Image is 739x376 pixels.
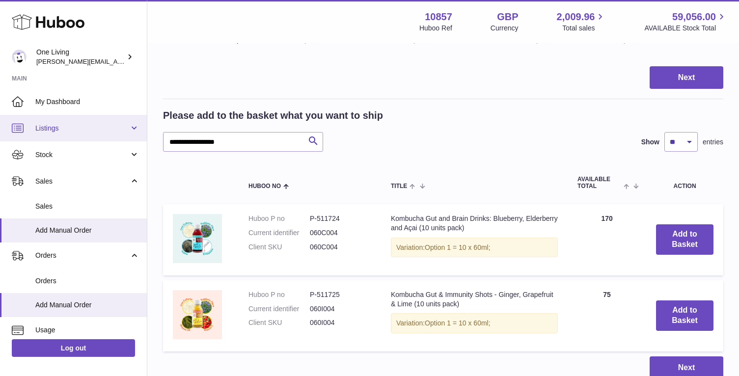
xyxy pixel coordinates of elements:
[35,251,129,260] span: Orders
[35,276,139,286] span: Orders
[35,226,139,235] span: Add Manual Order
[163,109,383,122] h2: Please add to the basket what you want to ship
[381,204,568,275] td: Kombucha Gut and Brain Drinks: Blueberry, Elderberry and Açai (10 units pack)
[35,150,129,160] span: Stock
[248,290,310,299] dt: Huboo P no
[248,228,310,238] dt: Current identifier
[557,10,595,24] span: 2,009.96
[248,242,310,252] dt: Client SKU
[644,24,727,33] span: AVAILABLE Stock Total
[310,242,371,252] dd: 060C004
[248,214,310,223] dt: Huboo P no
[248,183,281,189] span: Huboo no
[491,24,519,33] div: Currency
[173,290,222,339] img: Kombucha Gut & Immunity Shots - Ginger, Grapefruit & Lime (10 units pack)
[425,10,452,24] strong: 10857
[12,339,135,357] a: Log out
[656,224,713,255] button: Add to Basket
[562,24,606,33] span: Total sales
[577,176,621,189] span: AVAILABLE Total
[568,280,646,351] td: 75
[557,10,606,33] a: 2,009.96 Total sales
[36,57,197,65] span: [PERSON_NAME][EMAIL_ADDRESS][DOMAIN_NAME]
[644,10,727,33] a: 59,056.00 AVAILABLE Stock Total
[419,24,452,33] div: Huboo Ref
[310,214,371,223] dd: P-511724
[391,313,558,333] div: Variation:
[35,325,139,335] span: Usage
[381,280,568,351] td: Kombucha Gut & Immunity Shots - Ginger, Grapefruit & Lime (10 units pack)
[35,124,129,133] span: Listings
[672,10,716,24] span: 59,056.00
[248,318,310,327] dt: Client SKU
[310,228,371,238] dd: 060C004
[656,300,713,331] button: Add to Basket
[641,137,659,147] label: Show
[497,10,518,24] strong: GBP
[425,319,490,327] span: Option 1 = 10 x 60ml;
[703,137,723,147] span: entries
[173,214,222,263] img: Kombucha Gut and Brain Drinks: Blueberry, Elderberry and Açai (10 units pack)
[391,238,558,258] div: Variation:
[36,48,125,66] div: One Living
[310,290,371,299] dd: P-511725
[425,243,490,251] span: Option 1 = 10 x 60ml;
[35,97,139,107] span: My Dashboard
[310,318,371,327] dd: 060I004
[35,300,139,310] span: Add Manual Order
[391,183,407,189] span: Title
[568,204,646,275] td: 170
[310,304,371,314] dd: 060I004
[646,166,723,199] th: Action
[650,66,723,89] button: Next
[35,202,139,211] span: Sales
[12,50,27,64] img: Jessica@oneliving.com
[248,304,310,314] dt: Current identifier
[35,177,129,186] span: Sales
